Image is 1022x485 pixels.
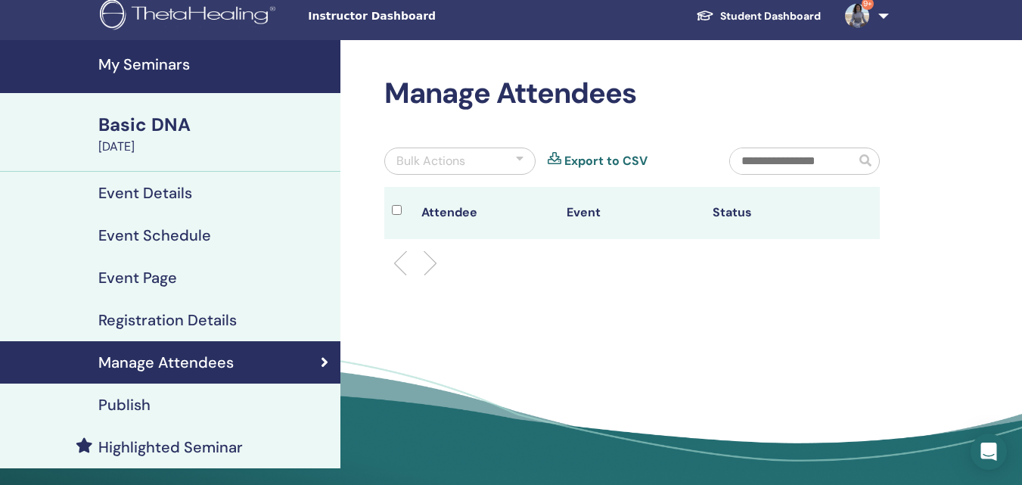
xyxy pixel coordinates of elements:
h4: Event Page [98,269,177,287]
h4: Publish [98,396,151,414]
div: Basic DNA [98,112,331,138]
a: Export to CSV [564,152,648,170]
th: Event [559,187,705,239]
h4: Highlighted Seminar [98,438,243,456]
div: [DATE] [98,138,331,156]
a: Basic DNA[DATE] [89,112,340,156]
h4: My Seminars [98,55,331,73]
h4: Event Details [98,184,192,202]
h4: Manage Attendees [98,353,234,372]
h4: Registration Details [98,311,237,329]
h2: Manage Attendees [384,76,880,111]
th: Status [705,187,851,239]
a: Student Dashboard [684,2,833,30]
div: Open Intercom Messenger [971,434,1007,470]
img: graduation-cap-white.svg [696,9,714,22]
img: default.jpg [845,4,869,28]
h4: Event Schedule [98,226,211,244]
div: Bulk Actions [396,152,465,170]
th: Attendee [414,187,560,239]
span: Instructor Dashboard [308,8,535,24]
